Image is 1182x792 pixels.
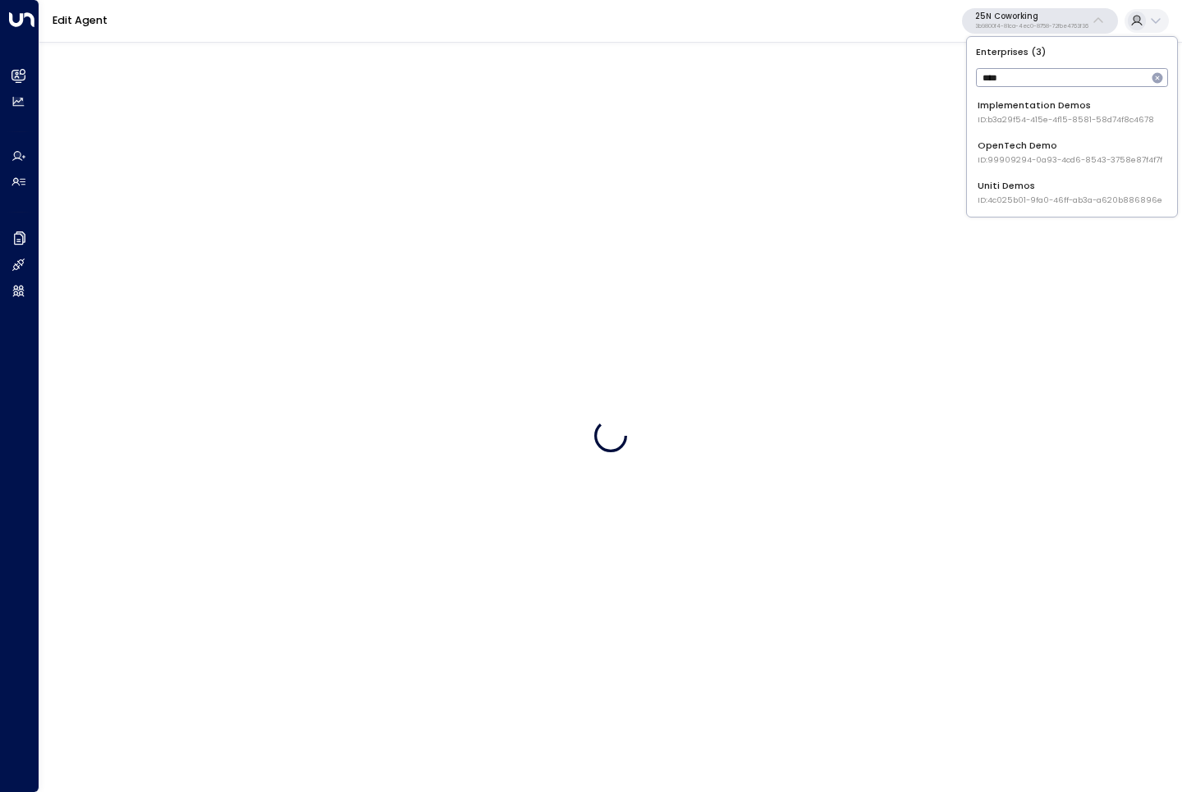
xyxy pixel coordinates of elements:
span: ID: 4c025b01-9fa0-46ff-ab3a-a620b886896e [978,195,1162,206]
a: Edit Agent [53,13,108,27]
button: 25N Coworking3b9800f4-81ca-4ec0-8758-72fbe4763f36 [962,8,1118,34]
p: 3b9800f4-81ca-4ec0-8758-72fbe4763f36 [975,23,1088,30]
div: OpenTech Demo [978,139,1162,166]
span: ID: b3a29f54-415e-4f15-8581-58d74f8c4678 [978,114,1154,126]
p: Enterprises ( 3 ) [972,43,1171,62]
span: ID: 99909294-0a93-4cd6-8543-3758e87f4f7f [978,154,1162,166]
div: Implementation Demos [978,98,1154,126]
div: Uniti Demos [978,179,1162,206]
p: 25N Coworking [975,11,1088,21]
